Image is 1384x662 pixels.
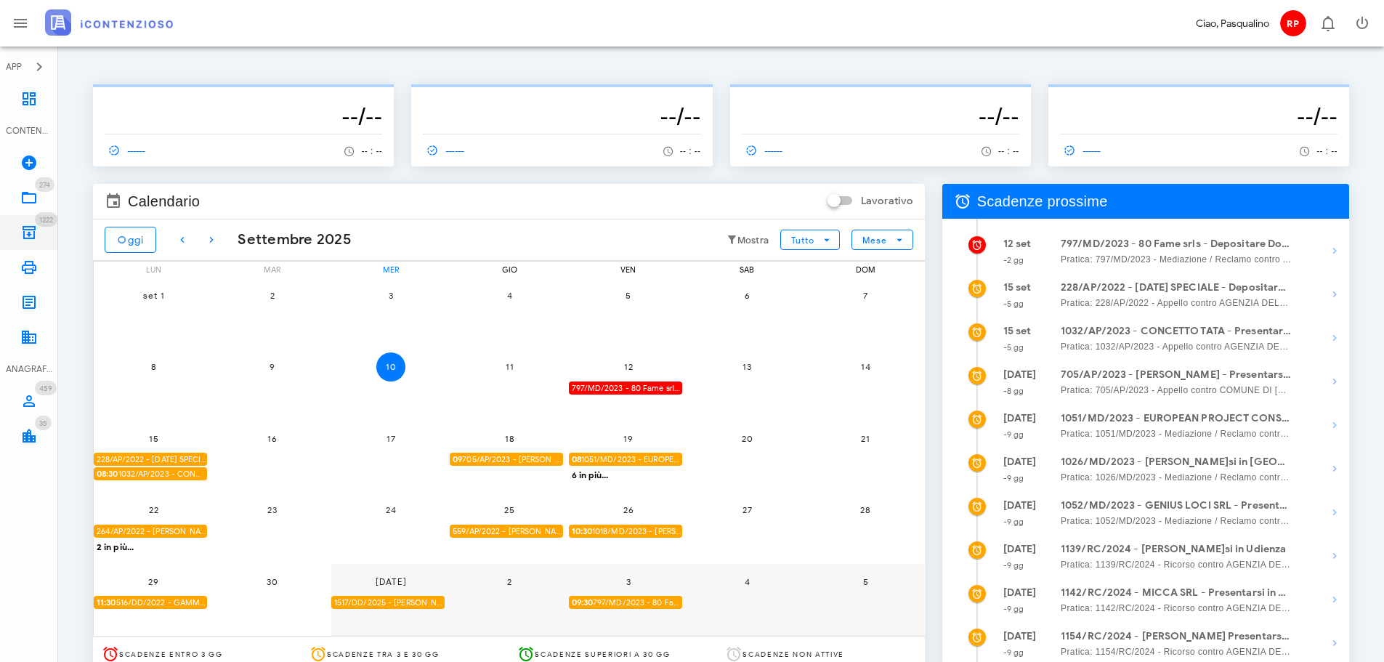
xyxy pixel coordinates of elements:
[1003,255,1024,265] small: -2 gg
[1003,412,1037,424] strong: [DATE]
[1320,498,1349,527] button: Mostra dettagli
[376,567,405,596] button: [DATE]
[732,576,761,587] span: 4
[105,227,156,253] button: Oggi
[495,280,524,310] button: 4
[1320,411,1349,440] button: Mostra dettagli
[423,90,700,102] p: --------------
[742,102,1019,131] h3: --/--
[495,290,524,301] span: 4
[94,525,207,538] div: 264/AP/2022 - [PERSON_NAME] - Depositare Documenti per Udienza
[851,230,912,250] button: Mese
[572,526,593,536] strong: 10:30
[851,433,880,444] span: 21
[742,144,784,157] span: ------
[1061,411,1292,427] strong: 1051/MD/2023 - EUROPEAN PROJECT CONSULTING SRL - Presentarsi in Udienza
[614,433,643,444] span: 19
[851,576,880,587] span: 5
[450,262,569,278] div: gio
[495,567,524,596] button: 2
[569,262,688,278] div: ven
[1060,90,1338,102] p: --------------
[105,102,382,131] h3: --/--
[6,124,52,137] div: CONTENZIOSO
[376,496,405,525] button: 24
[495,496,524,525] button: 25
[128,190,200,213] span: Calendario
[1061,645,1292,659] span: Pratica: 1154/RC/2024 - Ricorso contro AGENZIA DELLE ENTRATE - RISCOSSIONE (Udienza)
[139,280,168,310] button: set 1
[376,424,405,453] button: 17
[119,650,223,659] span: Scadenze entro 3 gg
[97,469,118,479] strong: 08:30
[1320,585,1349,614] button: Mostra dettagli
[1061,427,1292,441] span: Pratica: 1051/MD/2023 - Mediazione / Reclamo contro AGENZIA DELLE ENTRATE - RISCOSSIONE (Udienza)
[1310,6,1345,41] button: Distintivo
[495,424,524,453] button: 18
[851,496,880,525] button: 28
[1061,514,1292,528] span: Pratica: 1052/MD/2023 - Mediazione / Reclamo contro AGENZIA DELLE ENTRATE - RISCOSSIONE (Udienza)
[1061,323,1292,339] strong: 1032/AP/2023 - CONCETTO TATA - Presentarsi in Udienza
[1003,429,1024,440] small: -9 gg
[139,352,168,382] button: 8
[139,433,168,444] span: 15
[614,352,643,382] button: 12
[1003,473,1024,483] small: -9 gg
[331,596,445,610] div: 1517/DD/2025 - [PERSON_NAME] - Depositare i documenti processuali
[851,424,880,453] button: 21
[376,290,405,301] span: 3
[861,194,913,209] label: Lavorativo
[687,262,806,278] div: sab
[1060,144,1102,157] span: ------
[35,212,57,227] span: Distintivo
[569,382,682,395] div: 797/MD/2023 - 80 Fame srls - Depositare Documenti per Udienza
[1003,499,1037,512] strong: [DATE]
[94,539,213,552] div: 2 in più...
[732,352,761,382] button: 13
[1280,10,1306,36] span: RP
[1320,454,1349,483] button: Mostra dettagli
[614,424,643,453] button: 19
[1003,456,1037,468] strong: [DATE]
[212,262,331,278] div: mar
[977,190,1108,213] span: Scadenze prossime
[614,280,643,310] button: 5
[1061,252,1292,267] span: Pratica: 797/MD/2023 - Mediazione / Reclamo contro AGENZIA DELLE ENTRATE - RISCOSSIONE (Udienza)
[572,453,682,467] span: 1051/MD/2023 - EUROPEAN PROJECT CONSULTING SRL - Presentarsi in Udienza
[105,140,153,161] a: ------
[572,525,682,538] span: 1018/MD/2023 - [PERSON_NAME]si in Udienza
[327,650,440,659] span: Scadenze tra 3 e 30 gg
[39,215,53,225] span: 1222
[1320,323,1349,352] button: Mostra dettagli
[1003,647,1024,658] small: -9 gg
[780,230,840,250] button: Tutto
[45,9,173,36] img: logo-text-2x.png
[851,352,880,382] button: 14
[732,496,761,525] button: 27
[742,140,790,161] a: ------
[1320,629,1349,658] button: Mostra dettagli
[97,467,207,481] span: 1032/AP/2023 - CONCETTO TATA - Presentarsi in Udienza
[737,235,769,246] small: Mostra
[423,144,465,157] span: ------
[742,90,1019,102] p: --------------
[1003,281,1032,294] strong: 15 set
[258,496,287,525] button: 23
[806,262,925,278] div: dom
[680,146,701,156] span: -- : --
[97,597,116,607] strong: 11:30
[1061,541,1292,557] strong: 1139/RC/2024 - [PERSON_NAME]si in Udienza
[226,229,352,251] div: Settembre 2025
[732,290,761,301] span: 6
[39,384,52,393] span: 459
[1061,498,1292,514] strong: 1052/MD/2023 - GENIUS LOCI SRL - Presentarsi in Udienza
[495,504,524,515] span: 25
[1003,342,1024,352] small: -5 gg
[94,262,213,278] div: lun
[614,361,643,372] span: 12
[139,424,168,453] button: 15
[258,433,287,444] span: 16
[375,576,407,587] span: [DATE]
[851,361,880,372] span: 14
[732,433,761,444] span: 20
